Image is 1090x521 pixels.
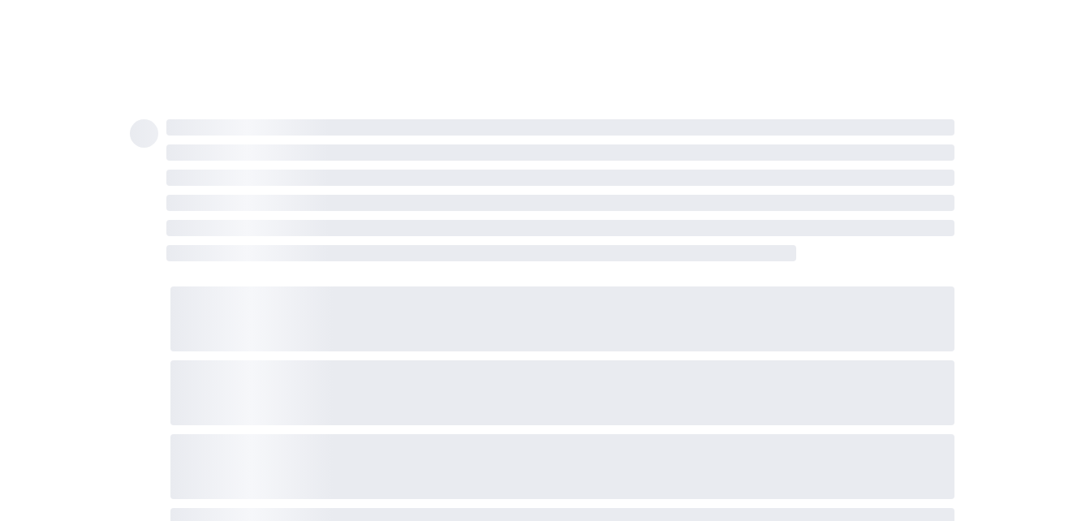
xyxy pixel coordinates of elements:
[130,119,158,148] span: ‌
[166,119,954,136] span: ‌
[170,360,954,425] span: ‌
[166,170,954,186] span: ‌
[166,144,954,161] span: ‌
[170,434,954,499] span: ‌
[166,245,797,261] span: ‌
[170,286,954,351] span: ‌
[166,220,954,236] span: ‌
[166,195,954,211] span: ‌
